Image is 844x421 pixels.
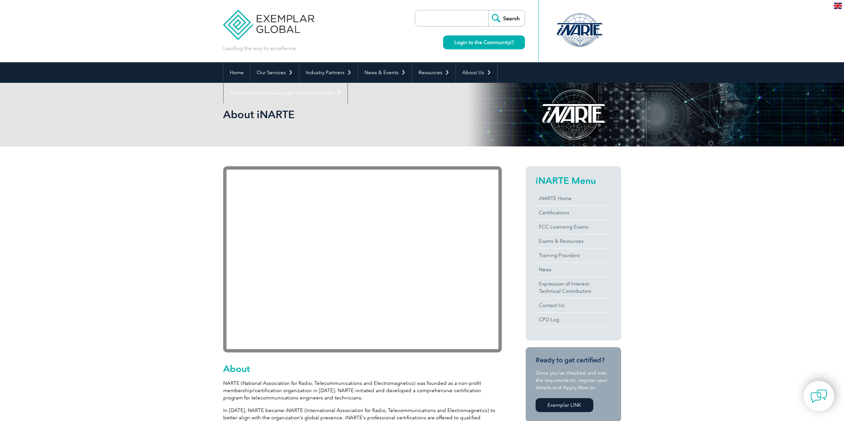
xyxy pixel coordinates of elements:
[536,234,611,248] a: Exams & Resources
[536,263,611,277] a: News
[536,369,611,391] p: Once you’ve checked and met the requirements, register your details and Apply Now on
[536,313,611,327] a: CPD Log
[834,3,842,9] img: en
[223,363,502,374] h2: About
[223,166,502,352] iframe: YouTube video player
[250,62,299,83] a: Our Services
[224,83,348,103] a: Find Certified Professional / Training Provider
[510,40,514,44] img: open_square.png
[299,62,358,83] a: Industry Partners
[443,35,525,49] a: Login to the Community
[223,109,502,120] h2: About iNARTE
[456,62,497,83] a: About Us
[488,10,525,26] input: Search
[536,191,611,205] a: iNARTE Home
[536,220,611,234] a: FCC Licensing Exams
[412,62,456,83] a: Resources
[536,298,611,312] a: Contact Us
[536,277,611,298] a: Expression of Interest:Technical Contributors
[536,175,611,186] h2: iNARTE Menu
[536,356,611,364] h3: Ready to get certified?
[536,206,611,220] a: Certifications
[536,398,593,412] a: Exemplar LINK
[358,62,412,83] a: News & Events
[224,62,250,83] a: Home
[811,388,827,404] img: contact-chat.png
[223,45,296,52] p: Leading the way to excellence
[223,380,502,401] p: NARTE (National Association for Radio, Telecommunications and Electromagnetics) was founded as a ...
[536,248,611,262] a: Training Providers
